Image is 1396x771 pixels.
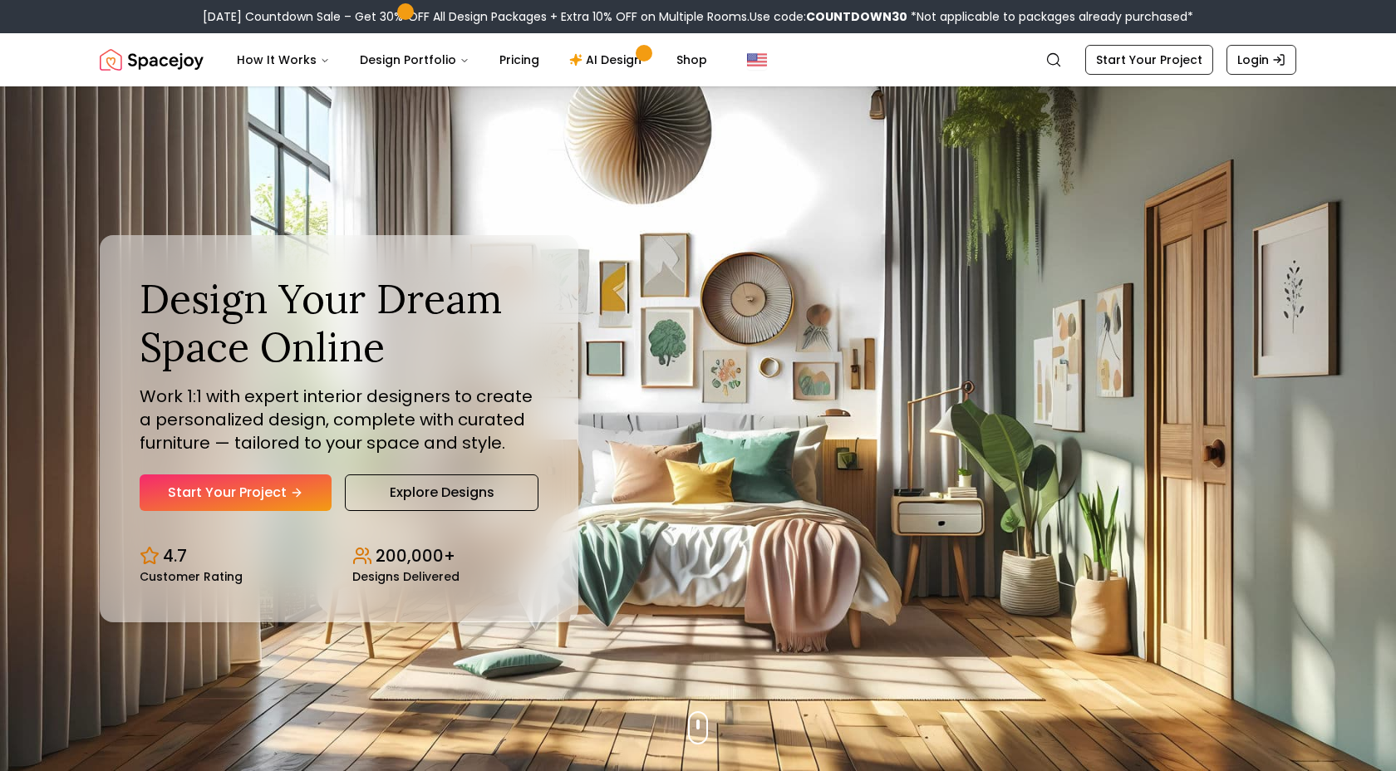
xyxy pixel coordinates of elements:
[203,8,1193,25] div: [DATE] Countdown Sale – Get 30% OFF All Design Packages + Extra 10% OFF on Multiple Rooms.
[907,8,1193,25] span: *Not applicable to packages already purchased*
[224,43,720,76] nav: Main
[747,50,767,70] img: United States
[100,43,204,76] a: Spacejoy
[224,43,343,76] button: How It Works
[163,544,187,567] p: 4.7
[140,531,538,582] div: Design stats
[376,544,455,567] p: 200,000+
[345,474,538,511] a: Explore Designs
[352,571,460,582] small: Designs Delivered
[486,43,553,76] a: Pricing
[140,474,332,511] a: Start Your Project
[347,43,483,76] button: Design Portfolio
[556,43,660,76] a: AI Design
[1226,45,1296,75] a: Login
[140,571,243,582] small: Customer Rating
[1085,45,1213,75] a: Start Your Project
[806,8,907,25] b: COUNTDOWN30
[100,33,1296,86] nav: Global
[663,43,720,76] a: Shop
[100,43,204,76] img: Spacejoy Logo
[750,8,907,25] span: Use code:
[140,275,538,371] h1: Design Your Dream Space Online
[140,385,538,454] p: Work 1:1 with expert interior designers to create a personalized design, complete with curated fu...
